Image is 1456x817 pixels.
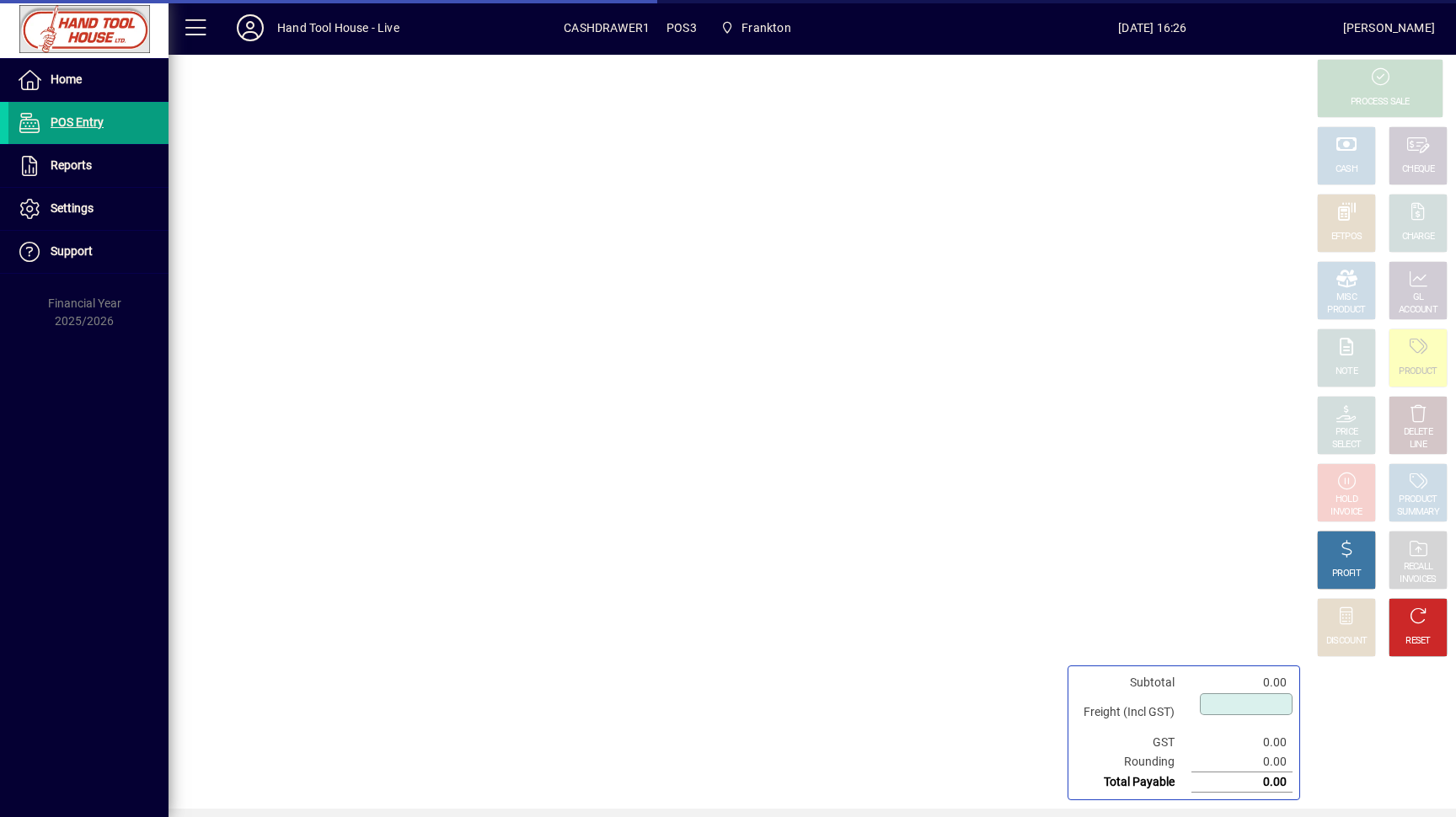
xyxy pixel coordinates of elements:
[1343,14,1435,41] div: [PERSON_NAME]
[1331,231,1362,243] div: EFTPOS
[1332,568,1361,580] div: PROFIT
[714,13,798,43] span: Frankton
[1191,752,1293,772] td: 0.00
[223,13,277,43] button: Profile
[1191,673,1293,692] td: 0.00
[1191,733,1293,752] td: 0.00
[1402,163,1434,176] div: CHEQUE
[51,158,92,172] span: Reports
[1399,494,1437,506] div: PRODUCT
[1405,635,1431,648] div: RESET
[1075,673,1191,692] td: Subtotal
[1413,291,1424,304] div: GL
[1351,96,1410,109] div: PROCESS SALE
[741,14,790,41] span: Frankton
[1399,366,1437,378] div: PRODUCT
[1404,561,1433,574] div: RECALL
[51,244,93,258] span: Support
[8,188,169,230] a: Settings
[1410,439,1427,451] div: LINE
[1397,506,1439,519] div: SUMMARY
[1075,733,1191,752] td: GST
[1336,426,1358,439] div: PRICE
[666,14,697,41] span: POS3
[1399,304,1437,317] div: ACCOUNT
[1402,231,1435,243] div: CHARGE
[1336,163,1357,176] div: CASH
[8,59,169,101] a: Home
[51,201,94,215] span: Settings
[1075,752,1191,772] td: Rounding
[1400,574,1436,586] div: INVOICES
[1332,439,1362,451] div: SELECT
[1327,304,1365,317] div: PRODUCT
[1191,772,1293,793] td: 0.00
[1404,426,1432,439] div: DELETE
[51,115,104,129] span: POS Entry
[1336,494,1357,506] div: HOLD
[962,14,1343,41] span: [DATE] 16:26
[564,14,650,41] span: CASHDRAWER1
[277,14,399,41] div: Hand Tool House - Live
[51,72,82,86] span: Home
[1336,291,1357,304] div: MISC
[1075,692,1191,733] td: Freight (Incl GST)
[8,231,169,273] a: Support
[1326,635,1367,648] div: DISCOUNT
[1336,366,1357,378] div: NOTE
[1330,506,1362,519] div: INVOICE
[1075,772,1191,793] td: Total Payable
[8,145,169,187] a: Reports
